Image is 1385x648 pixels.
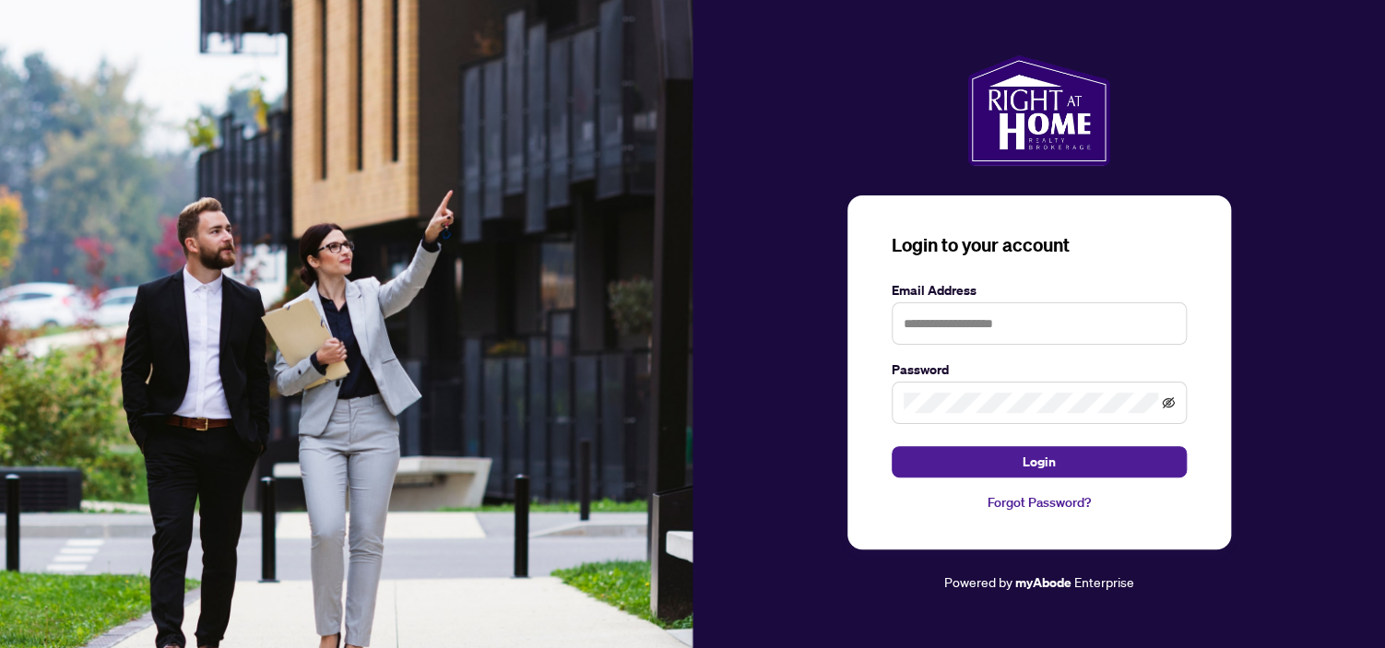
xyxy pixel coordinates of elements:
label: Email Address [892,280,1187,300]
img: ma-logo [967,55,1110,166]
a: myAbode [1015,572,1071,593]
label: Password [892,359,1187,380]
span: Enterprise [1074,573,1134,590]
span: eye-invisible [1162,396,1175,409]
h3: Login to your account [892,232,1187,258]
button: Login [892,446,1187,477]
a: Forgot Password? [892,492,1187,513]
span: Login [1023,447,1056,477]
span: Powered by [944,573,1012,590]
